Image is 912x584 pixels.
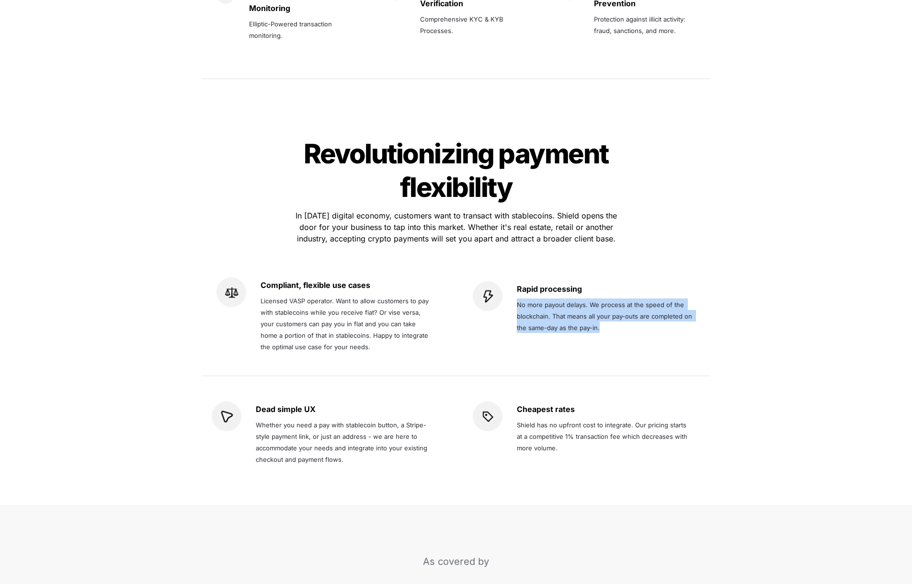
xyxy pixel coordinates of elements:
span: No more payout delays. We process at the speed of the blockchain. That means all your pay-outs ar... [517,301,694,332]
span: In [DATE] digital economy, customers want to transact with stablecoins. Shield opens the door for... [296,211,619,243]
span: Licensed VASP operator. Want to allow customers to pay with stablecoins while you receive fiat? O... [261,297,431,351]
span: Whether you need a pay with stablecoin button, a Stripe-style payment link, or just an address - ... [256,421,429,463]
span: Protection against illicit activity: fraud, sanctions, and more. [594,15,687,34]
strong: Dead simple UX [256,404,316,414]
strong: Compliant, flexible use cases [261,280,370,290]
strong: Rapid processing [517,284,582,294]
strong: Monitoring [249,3,290,13]
span: Revolutionizing payment flexibility [304,137,613,204]
span: As covered by [423,556,489,567]
span: Elliptic-Powered transaction monitoring. [249,20,334,39]
span: Comprehensive KYC & KYB Processes. [420,15,505,34]
strong: Cheapest rates [517,404,575,414]
span: Shield has no upfront cost to integrate. Our pricing starts at a competitive 1% transaction fee w... [517,421,689,452]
